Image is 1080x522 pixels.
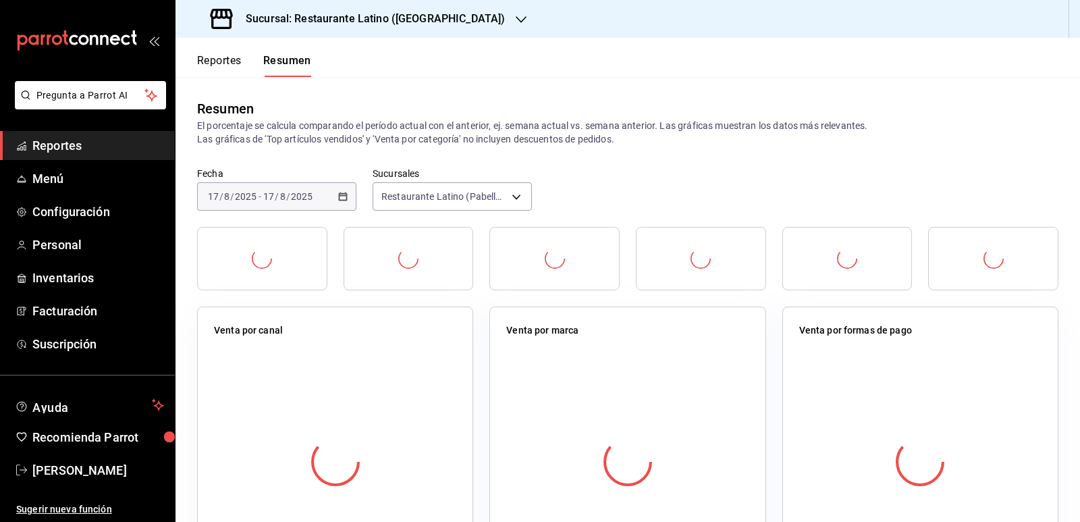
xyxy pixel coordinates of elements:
[207,191,219,202] input: --
[32,461,164,479] span: [PERSON_NAME]
[279,191,286,202] input: --
[197,169,356,178] label: Fecha
[230,191,234,202] span: /
[197,99,254,119] div: Resumen
[214,323,283,338] p: Venta por canal
[9,98,166,112] a: Pregunta a Parrot AI
[32,169,164,188] span: Menú
[263,191,275,202] input: --
[197,54,311,77] div: navigation tabs
[275,191,279,202] span: /
[290,191,313,202] input: ----
[32,397,146,413] span: Ayuda
[197,54,242,77] button: Reportes
[32,203,164,221] span: Configuración
[32,236,164,254] span: Personal
[32,136,164,155] span: Reportes
[223,191,230,202] input: --
[373,169,532,178] label: Sucursales
[197,119,1058,146] p: El porcentaje se calcula comparando el período actual con el anterior, ej. semana actual vs. sema...
[286,191,290,202] span: /
[263,54,311,77] button: Resumen
[219,191,223,202] span: /
[32,335,164,353] span: Suscripción
[36,88,145,103] span: Pregunta a Parrot AI
[259,191,261,202] span: -
[235,11,505,27] h3: Sucursal: Restaurante Latino ([GEOGRAPHIC_DATA])
[381,190,507,203] span: Restaurante Latino (Pabellon)
[32,428,164,446] span: Recomienda Parrot
[234,191,257,202] input: ----
[16,502,164,517] span: Sugerir nueva función
[15,81,166,109] button: Pregunta a Parrot AI
[148,35,159,46] button: open_drawer_menu
[32,302,164,320] span: Facturación
[506,323,578,338] p: Venta por marca
[799,323,912,338] p: Venta por formas de pago
[32,269,164,287] span: Inventarios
